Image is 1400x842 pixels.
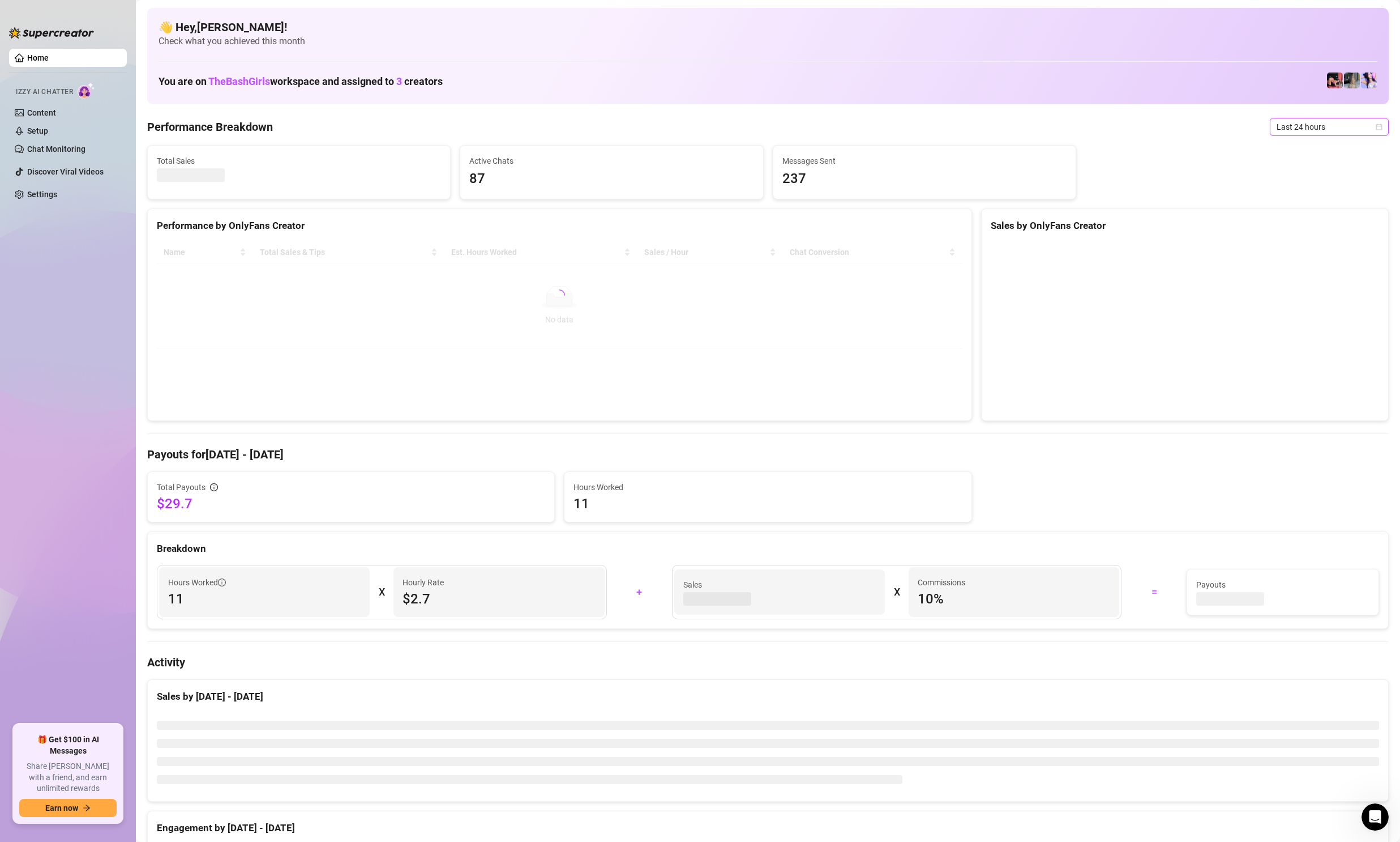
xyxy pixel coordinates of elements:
[208,75,270,87] span: TheBashGirls
[168,576,226,589] span: Hours Worked
[45,803,78,813] span: Earn now
[573,481,962,494] span: Hours Worked
[19,799,117,817] button: Earn nowarrow-right
[782,155,1067,167] span: Messages Sent
[614,583,665,601] div: +
[168,590,361,608] span: 11
[218,579,226,586] span: info-circle
[403,590,595,608] span: $2.7
[1196,579,1369,591] span: Payouts
[918,590,1110,608] span: 10 %
[27,144,85,154] a: Chat Monitoring
[19,734,117,756] span: 🎁 Get $100 in AI Messages
[9,27,94,39] img: logo-BBDzfeDw.svg
[27,190,57,199] a: Settings
[396,75,402,87] span: 3
[782,168,1067,190] span: 237
[27,167,104,176] a: Discover Viral Videos
[403,576,444,589] article: Hourly Rate
[147,654,1389,670] h4: Activity
[1344,73,1360,88] img: Brenda
[83,804,91,812] span: arrow-right
[918,576,965,589] article: Commissions
[157,820,1379,836] div: Engagement by [DATE] - [DATE]
[469,155,753,167] span: Active Chats
[379,583,384,601] div: X
[157,481,205,494] span: Total Payouts
[1361,73,1377,88] img: Ary
[157,155,441,167] span: Total Sales
[683,579,876,591] span: Sales
[19,761,117,794] span: Share [PERSON_NAME] with a friend, and earn unlimited rewards
[573,495,962,513] span: 11
[147,119,273,135] h4: Performance Breakdown
[894,583,900,601] div: X
[157,218,962,233] div: Performance by OnlyFans Creator
[157,689,1379,704] div: Sales by [DATE] - [DATE]
[157,495,545,513] span: $29.7
[1362,803,1389,831] iframe: Intercom live chat
[1128,583,1180,601] div: =
[78,82,95,99] img: AI Chatter
[1376,124,1382,130] span: calendar
[469,168,753,190] span: 87
[159,75,443,88] h1: You are on workspace and assigned to creators
[991,218,1379,233] div: Sales by OnlyFans Creator
[27,126,48,135] a: Setup
[159,19,1377,35] h4: 👋 Hey, [PERSON_NAME] !
[1277,118,1382,135] span: Last 24 hours
[157,541,1379,556] div: Breakdown
[27,108,56,117] a: Content
[210,483,218,491] span: info-circle
[147,446,1389,462] h4: Payouts for [DATE] - [DATE]
[1327,73,1343,88] img: Jacky
[159,35,1377,48] span: Check what you achieved this month
[27,53,49,62] a: Home
[552,288,567,303] span: loading
[16,87,73,97] span: Izzy AI Chatter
